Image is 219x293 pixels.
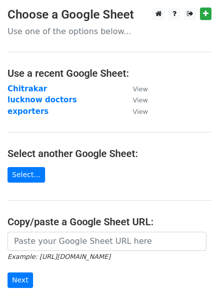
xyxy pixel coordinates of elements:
[8,253,110,260] small: Example: [URL][DOMAIN_NAME]
[8,232,206,251] input: Paste your Google Sheet URL here
[8,107,49,116] a: exporters
[8,8,211,22] h3: Choose a Google Sheet
[8,216,211,228] h4: Copy/paste a Google Sheet URL:
[133,108,148,115] small: View
[123,95,148,104] a: View
[123,84,148,93] a: View
[133,96,148,104] small: View
[8,167,45,183] a: Select...
[8,84,47,93] a: Chitrakar
[8,95,77,104] a: lucknow doctors
[8,67,211,79] h4: Use a recent Google Sheet:
[123,107,148,116] a: View
[8,148,211,160] h4: Select another Google Sheet:
[133,85,148,93] small: View
[8,272,33,288] input: Next
[8,26,211,37] p: Use one of the options below...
